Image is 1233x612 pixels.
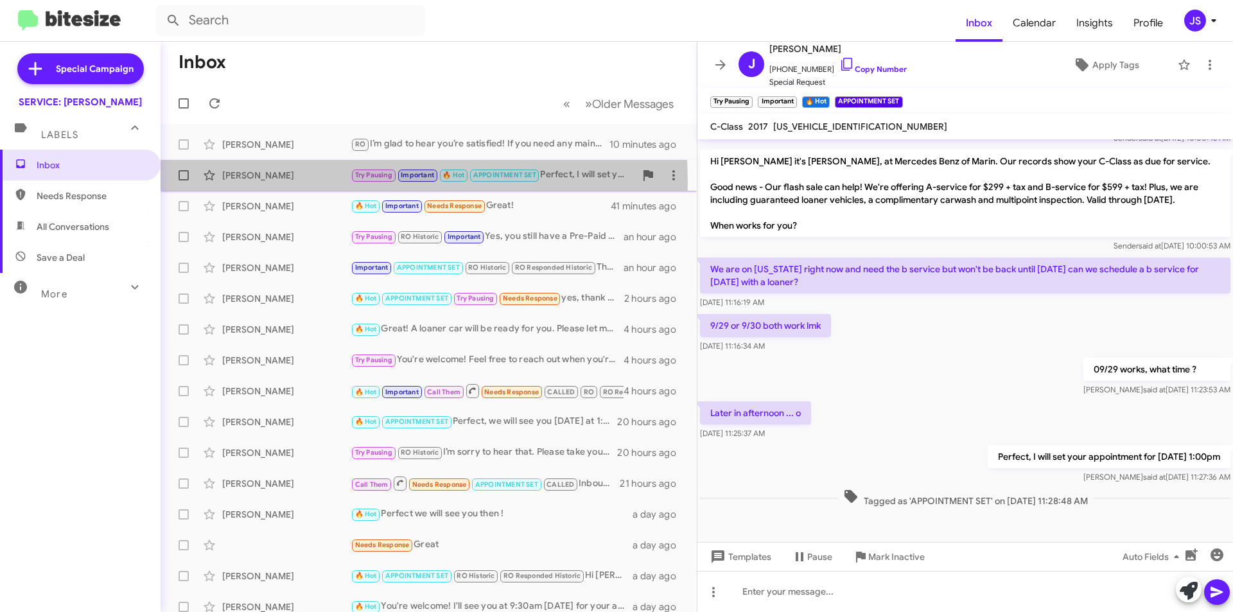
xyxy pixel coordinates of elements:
span: Needs Response [412,480,467,489]
small: 🔥 Hot [802,96,830,108]
span: RO Historic [401,448,439,457]
span: 🔥 Hot [355,572,377,580]
span: 🔥 Hot [355,202,377,210]
button: Pause [782,545,843,568]
span: Try Pausing [355,232,392,241]
div: an hour ago [624,261,686,274]
span: [PHONE_NUMBER] [769,57,907,76]
span: 🔥 Hot [442,171,464,179]
span: [PERSON_NAME] [769,41,907,57]
div: Hi [PERSON_NAME], I understand and appreciate you letting me know. One thing independents can’t o... [351,568,633,583]
div: [PERSON_NAME] [222,354,351,367]
a: Calendar [1002,4,1066,42]
a: Inbox [956,4,1002,42]
div: Inbound Call [351,475,620,491]
a: Special Campaign [17,53,144,84]
small: Try Pausing [710,96,753,108]
span: Call Them [427,388,460,396]
p: Hi [PERSON_NAME] it's [PERSON_NAME], at Mercedes Benz of Marin. Our records show your C-Class as ... [700,150,1230,237]
span: Sender [DATE] 10:00:53 AM [1114,241,1230,250]
span: [DATE] 11:16:19 AM [700,297,764,307]
button: JS [1173,10,1219,31]
p: 09/29 works, what time ? [1083,358,1230,381]
span: RO Responded [603,388,652,396]
span: APPOINTMENT SET [385,294,448,302]
div: Great [351,538,633,552]
div: 20 hours ago [617,415,686,428]
input: Search [155,5,425,36]
span: [US_VEHICLE_IDENTIFICATION_NUMBER] [773,121,947,132]
div: [PERSON_NAME] [222,446,351,459]
a: Insights [1066,4,1123,42]
span: » [585,96,592,112]
span: said at [1143,385,1166,394]
span: Templates [708,545,771,568]
div: JS [1184,10,1206,31]
span: APPOINTMENT SET [385,417,448,426]
p: Perfect, I will set your appointment for [DATE] 1:00pm [988,445,1230,468]
div: Yes, you still have a Pre-Paid Maintenance service available for this visit. Let’s get this sched... [351,229,624,244]
span: Needs Response [427,202,482,210]
a: Copy Number [839,64,907,74]
span: « [563,96,570,112]
span: 🔥 Hot [355,510,377,518]
span: RO [355,140,365,148]
div: [PERSON_NAME] [222,415,351,428]
span: Pause [807,545,832,568]
span: Important [401,171,434,179]
small: Important [758,96,796,108]
div: You're welcome! Feel free to reach out when you're ready to schedule your service. Have a great day! [351,353,624,367]
span: Important [385,388,419,396]
div: [PERSON_NAME] [222,385,351,398]
span: Needs Response [355,541,410,549]
div: [PERSON_NAME] [222,570,351,582]
button: Mark Inactive [843,545,935,568]
div: [PERSON_NAME] [222,261,351,274]
span: Save a Deal [37,251,85,264]
span: 🔥 Hot [355,294,377,302]
span: Needs Response [503,294,557,302]
span: 🔥 Hot [355,417,377,426]
div: 20 hours ago [617,446,686,459]
span: [DATE] 11:16:34 AM [700,341,765,351]
button: Auto Fields [1112,545,1194,568]
span: Auto Fields [1123,545,1184,568]
div: I’m glad to hear you’re satisfied! If you need any maintenance or have further questions, feel fr... [351,137,609,152]
span: Special Campaign [56,62,134,75]
span: Needs Response [484,388,539,396]
span: Older Messages [592,97,674,111]
span: 🔥 Hot [355,388,377,396]
a: Profile [1123,4,1173,42]
div: Thank you for letting me know! If you need any assistance in the future or want to schedule an ap... [351,260,624,275]
div: 10 minutes ago [609,138,686,151]
h1: Inbox [179,52,226,73]
span: RO Historic [401,232,439,241]
div: 4 hours ago [624,323,686,336]
span: RO Responded Historic [503,572,581,580]
span: Mark Inactive [868,545,925,568]
nav: Page navigation example [556,91,681,117]
span: All Conversations [37,220,109,233]
div: a day ago [633,539,686,552]
div: 2 hours ago [624,292,686,305]
div: 21 hours ago [620,477,686,490]
span: Try Pausing [355,171,392,179]
span: Inbox [37,159,146,171]
div: [PERSON_NAME] [222,508,351,521]
span: Important [355,263,389,272]
span: Apply Tags [1092,53,1139,76]
div: an hour ago [624,231,686,243]
span: Labels [41,129,78,141]
div: [PERSON_NAME] [222,292,351,305]
span: More [41,288,67,300]
div: a day ago [633,570,686,582]
div: yes, thank you [351,291,624,306]
span: 2017 [748,121,768,132]
span: said at [1143,472,1166,482]
div: 41 minutes ago [611,200,686,213]
p: Later in afternoon ... o [700,401,811,424]
button: Next [577,91,681,117]
div: Perfect, we will see you [DATE] at 1:00pm :) [351,414,617,429]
